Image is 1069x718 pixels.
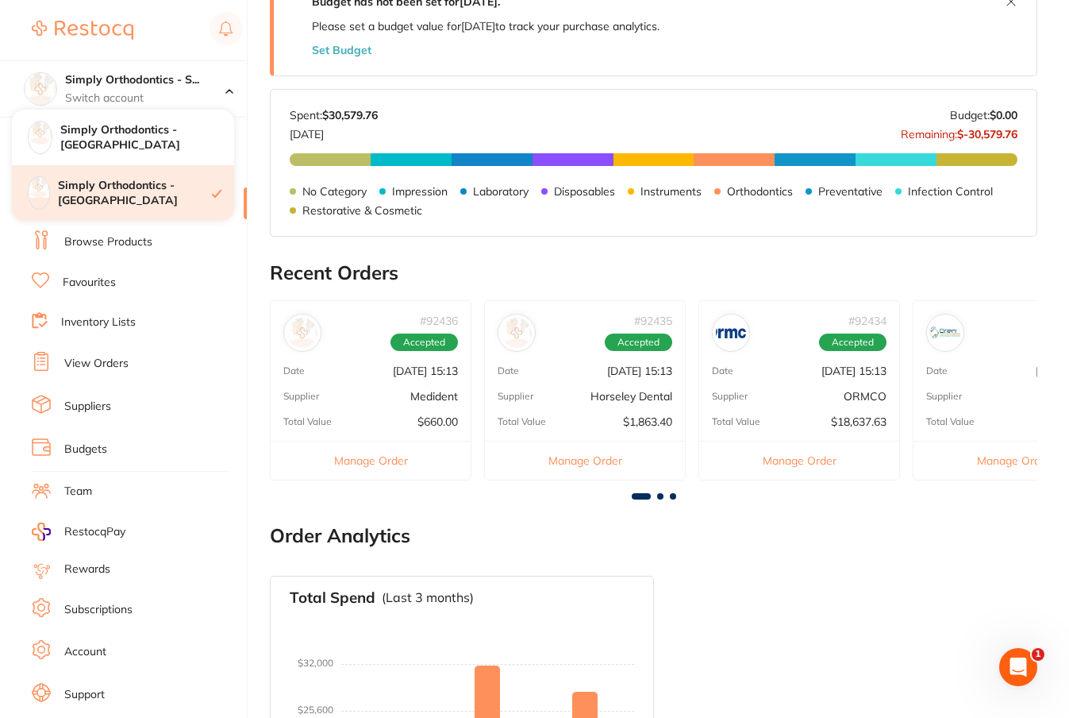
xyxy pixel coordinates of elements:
img: Medident [287,318,317,348]
p: Infection Control [908,185,993,198]
button: Manage Order [699,441,899,480]
button: Manage Order [485,441,685,480]
h4: Simply Orthodontics - Sydenham [65,72,225,88]
h2: Order Analytics [270,525,1037,547]
span: Accepted [819,334,886,351]
button: Manage Order [271,441,471,480]
p: Horseley Dental [590,390,672,403]
p: Supplier [283,391,319,402]
p: Supplier [498,391,533,402]
a: Support [64,687,105,703]
img: Horseley Dental [502,318,532,348]
p: No Category [302,185,367,198]
h2: Recent Orders [270,262,1037,284]
h4: Simply Orthodontics - [GEOGRAPHIC_DATA] [58,178,212,209]
img: Simply Orthodontics - Sydenham [29,177,49,198]
p: Switch account [65,91,225,106]
p: (Last 3 months) [382,590,474,604]
img: Orien dental [930,318,960,348]
p: Total Value [926,416,975,427]
a: Team [64,484,92,500]
p: Impression [392,185,448,198]
p: Spent: [290,109,378,122]
span: Accepted [605,334,672,351]
p: Remaining: [901,122,1017,141]
img: ORMCO [716,318,746,348]
p: Restorative & Cosmetic [302,204,422,217]
p: Medident [410,390,458,403]
p: # 92435 [634,315,672,327]
a: Restocq Logo [32,12,133,48]
a: Subscriptions [64,602,133,618]
p: $660.00 [417,415,458,428]
img: Restocq Logo [32,21,133,40]
span: RestocqPay [64,524,125,540]
a: Favourites [63,275,116,291]
a: Browse Products [64,234,152,250]
p: Total Value [283,416,332,427]
p: # 92436 [420,315,458,327]
p: Date [712,365,733,376]
h4: Simply Orthodontics - [GEOGRAPHIC_DATA] [60,122,234,153]
strong: $30,579.76 [322,108,378,122]
p: Preventative [818,185,883,198]
span: 1 [1032,648,1044,661]
p: Supplier [926,391,962,402]
a: Suppliers [64,399,111,415]
p: Date [283,365,305,376]
p: Laboratory [473,185,529,198]
button: Set Budget [312,44,371,56]
img: Simply Orthodontics - Sunbury [29,122,52,145]
img: Simply Orthodontics - Sydenham [25,73,56,105]
p: Total Value [498,416,546,427]
p: Please set a budget value for [DATE] to track your purchase analytics. [312,20,659,33]
p: Total Value [712,416,760,427]
a: Account [64,644,106,660]
p: Supplier [712,391,748,402]
strong: $0.00 [990,108,1017,122]
p: # 92434 [848,315,886,327]
p: $18,637.63 [831,415,886,428]
a: Inventory Lists [61,315,136,330]
p: [DATE] 15:13 [393,365,458,377]
h3: Total Spend [290,589,375,607]
p: Date [926,365,948,376]
a: Budgets [64,442,107,457]
p: [DATE] 15:13 [607,365,672,377]
p: Date [498,365,519,376]
p: [DATE] 15:13 [821,365,886,377]
p: Budget: [950,109,1017,122]
strong: $-30,579.76 [957,127,1017,141]
p: ORMCO [844,390,886,403]
a: View Orders [64,356,129,372]
p: [DATE] [290,122,378,141]
p: Disposables [554,185,615,198]
p: $1,863.40 [623,415,672,428]
a: Rewards [64,562,110,577]
a: RestocqPay [32,523,125,541]
iframe: Intercom live chat [999,648,1037,686]
p: Orthodontics [727,185,793,198]
img: RestocqPay [32,523,51,541]
p: Instruments [640,185,702,198]
span: Accepted [390,334,458,351]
